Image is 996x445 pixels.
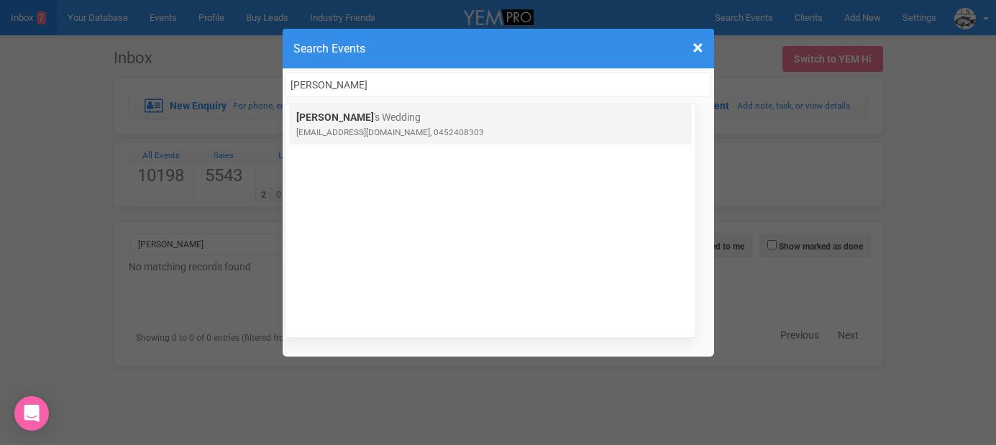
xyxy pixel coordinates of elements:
[296,110,685,139] a: 's Wedding
[14,396,49,431] div: Open Intercom Messenger
[293,40,703,58] h4: Search Events
[693,36,703,60] span: ×
[285,72,711,97] input: Search ...
[296,127,484,137] small: [EMAIL_ADDRESS][DOMAIN_NAME], 0452408303
[296,111,374,123] span: [PERSON_NAME]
